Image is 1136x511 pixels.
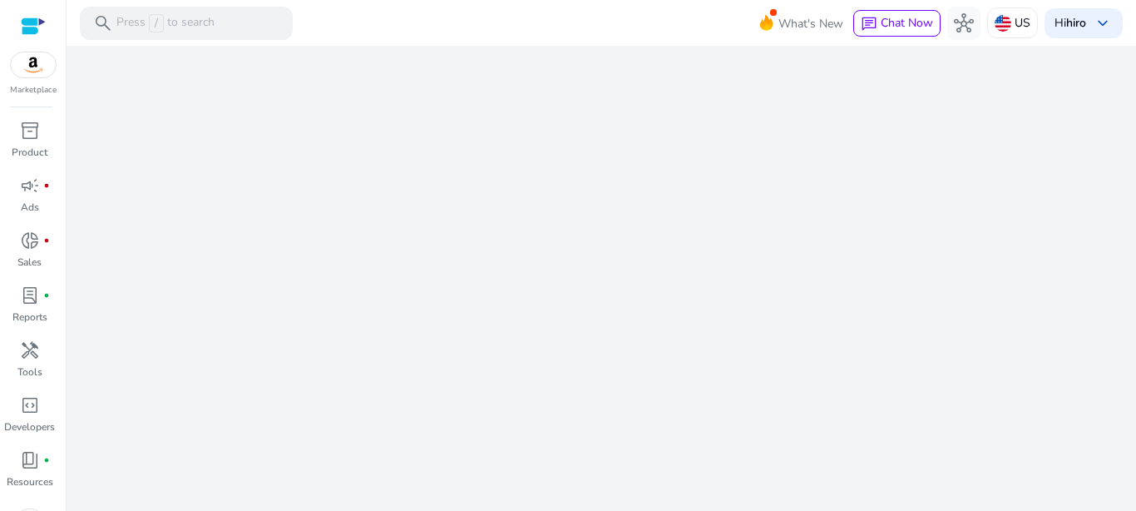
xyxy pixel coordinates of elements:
[149,14,164,32] span: /
[1066,15,1086,31] b: hiro
[10,84,57,97] p: Marketplace
[20,231,40,251] span: donut_small
[861,16,877,32] span: chat
[20,450,40,470] span: book_4
[4,419,55,434] p: Developers
[12,145,47,160] p: Product
[7,474,53,489] p: Resources
[1015,8,1030,37] p: US
[778,9,843,38] span: What's New
[20,285,40,305] span: lab_profile
[20,395,40,415] span: code_blocks
[20,121,40,141] span: inventory_2
[116,14,215,32] p: Press to search
[853,10,941,37] button: chatChat Now
[12,310,47,325] p: Reports
[21,200,39,215] p: Ads
[20,340,40,360] span: handyman
[995,15,1011,32] img: us.svg
[43,457,50,464] span: fiber_manual_record
[20,176,40,196] span: campaign
[93,13,113,33] span: search
[43,292,50,299] span: fiber_manual_record
[43,182,50,189] span: fiber_manual_record
[17,365,42,380] p: Tools
[954,13,974,33] span: hub
[43,237,50,244] span: fiber_manual_record
[881,15,933,31] span: Chat Now
[947,7,980,40] button: hub
[1055,17,1086,29] p: Hi
[11,52,56,77] img: amazon.svg
[1093,13,1113,33] span: keyboard_arrow_down
[17,255,42,270] p: Sales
